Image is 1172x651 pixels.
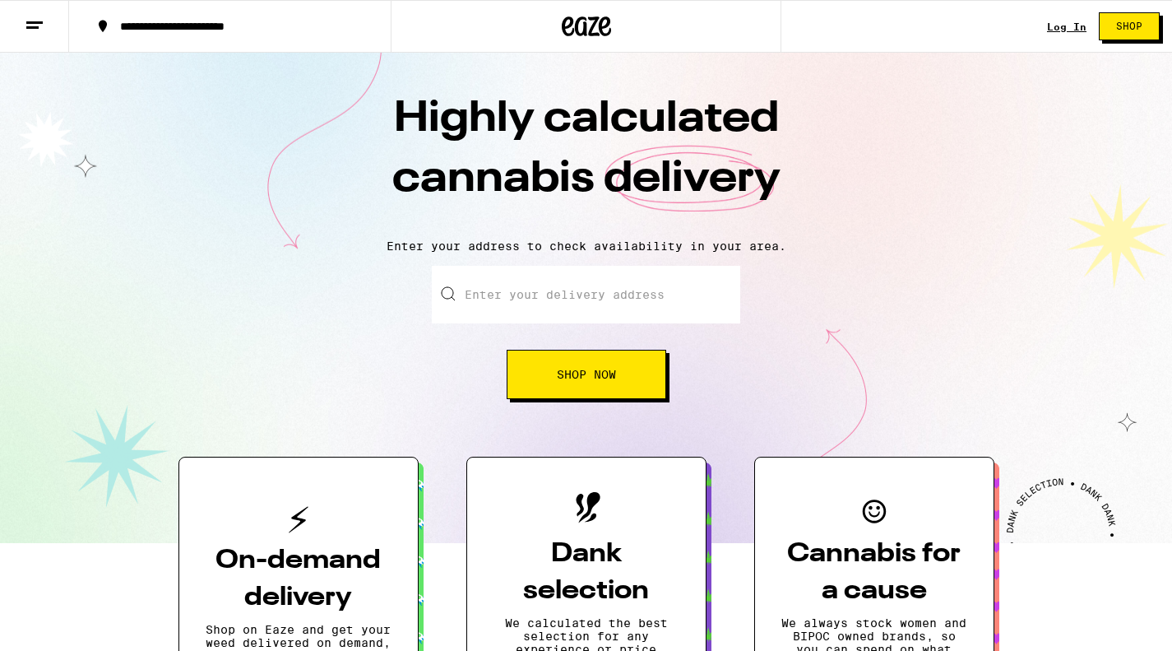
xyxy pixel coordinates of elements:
[1116,21,1142,31] span: Shop
[299,90,874,226] h1: Highly calculated cannabis delivery
[206,542,391,616] h3: On-demand delivery
[493,536,679,610] h3: Dank selection
[432,266,740,323] input: Enter your delivery address
[557,369,616,380] span: Shop Now
[781,536,967,610] h3: Cannabis for a cause
[507,350,666,399] button: Shop Now
[1047,21,1086,32] a: Log In
[1099,12,1160,40] button: Shop
[1086,12,1172,40] a: Shop
[16,239,1156,253] p: Enter your address to check availability in your area.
